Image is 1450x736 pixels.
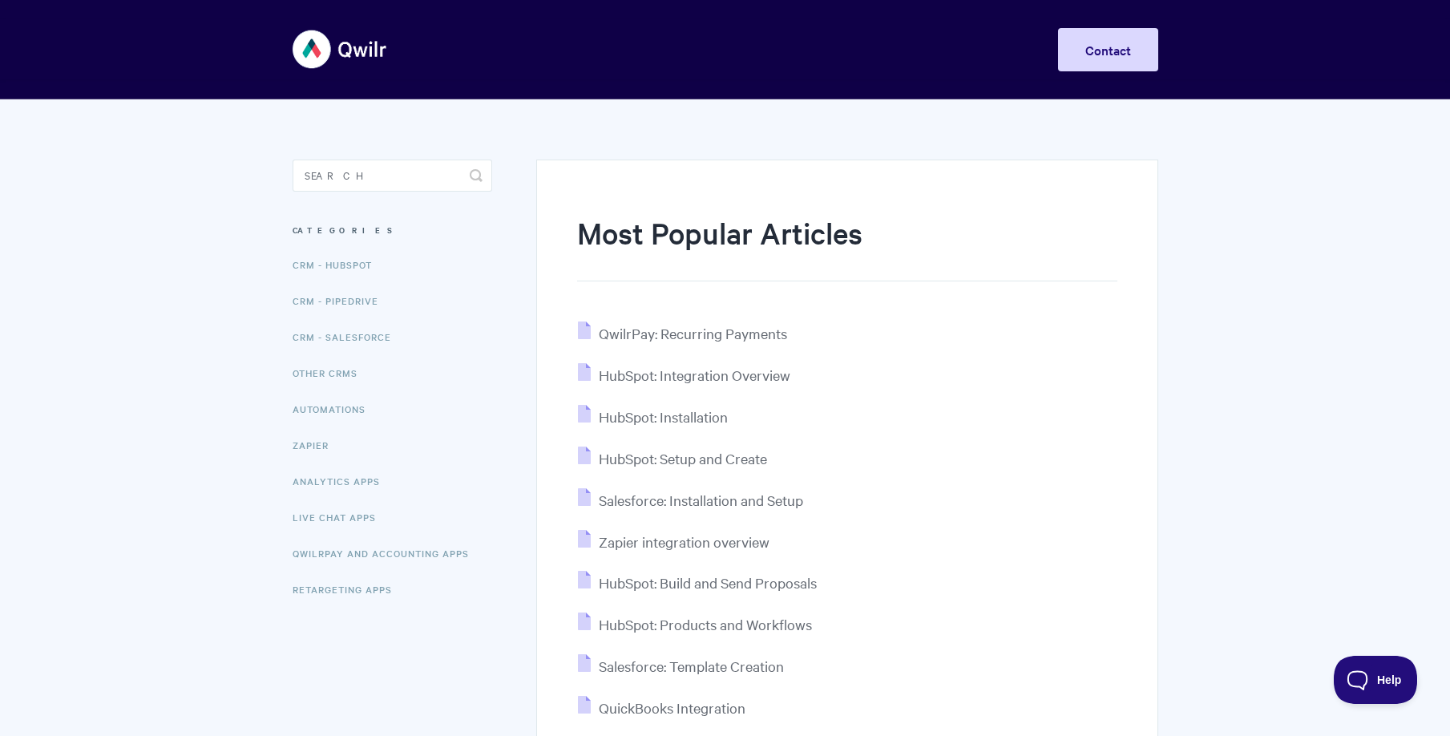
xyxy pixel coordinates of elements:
span: QuickBooks Integration [599,698,745,717]
a: Zapier integration overview [578,532,769,551]
span: Salesforce: Installation and Setup [599,491,803,509]
a: QwilrPay and Accounting Apps [293,537,481,569]
a: Analytics Apps [293,465,392,497]
span: HubSpot: Build and Send Proposals [599,573,817,592]
a: CRM - Pipedrive [293,285,390,317]
a: Zapier [293,429,341,461]
a: Live Chat Apps [293,501,388,533]
a: HubSpot: Integration Overview [578,366,790,384]
span: HubSpot: Integration Overview [599,366,790,384]
a: QwilrPay: Recurring Payments [578,324,787,342]
a: HubSpot: Build and Send Proposals [578,573,817,592]
img: Qwilr Help Center [293,19,388,79]
a: Salesforce: Installation and Setup [578,491,803,509]
a: Salesforce: Template Creation [578,657,784,675]
a: Contact [1058,28,1158,71]
span: HubSpot: Setup and Create [599,449,767,467]
span: QwilrPay: Recurring Payments [599,324,787,342]
iframe: Toggle Customer Support [1334,656,1418,704]
span: Salesforce: Template Creation [599,657,784,675]
span: HubSpot: Installation [599,407,728,426]
h3: Categories [293,216,492,245]
a: Retargeting Apps [293,573,404,605]
input: Search [293,160,492,192]
a: Other CRMs [293,357,370,389]
a: Automations [293,393,378,425]
span: Zapier integration overview [599,532,769,551]
a: HubSpot: Setup and Create [578,449,767,467]
span: HubSpot: Products and Workflows [599,615,812,633]
h1: Most Popular Articles [577,212,1117,281]
a: HubSpot: Products and Workflows [578,615,812,633]
a: CRM - Salesforce [293,321,403,353]
a: HubSpot: Installation [578,407,728,426]
a: CRM - HubSpot [293,249,384,281]
a: QuickBooks Integration [578,698,745,717]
